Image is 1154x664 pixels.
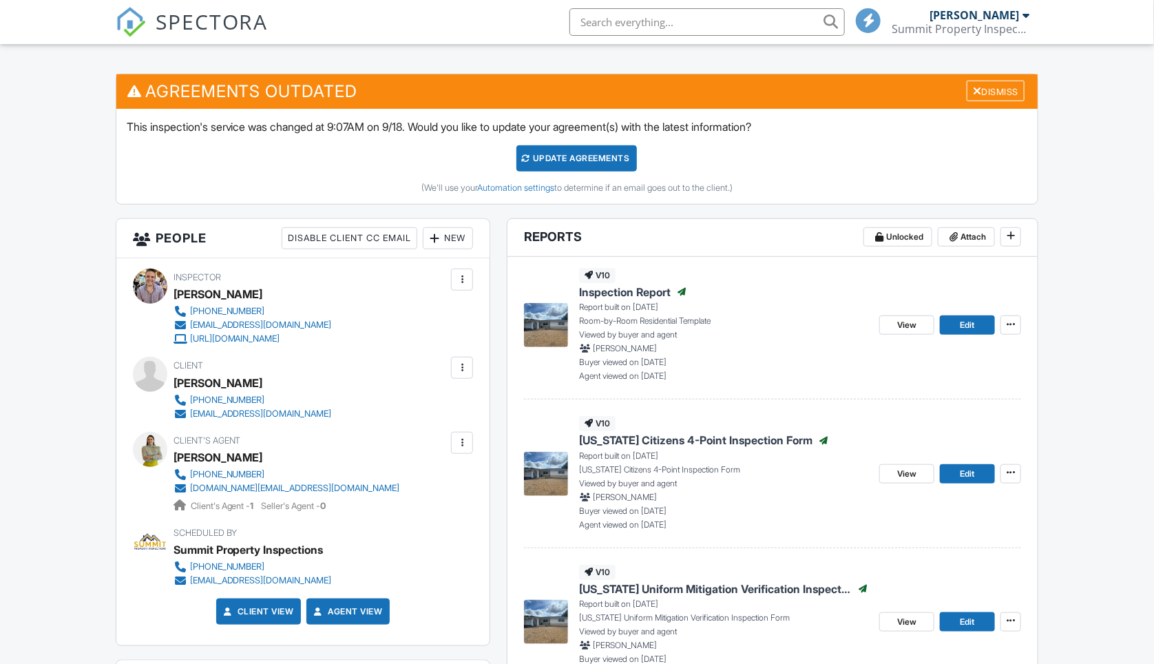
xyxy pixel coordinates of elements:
a: SPECTORA [116,19,269,48]
a: Agent View [311,605,382,619]
div: Update Agreements [516,145,637,172]
span: Client's Agent [174,435,241,446]
img: The Best Home Inspection Software - Spectora [116,7,146,37]
strong: 1 [251,501,254,511]
div: Dismiss [967,81,1025,102]
div: [EMAIL_ADDRESS][DOMAIN_NAME] [190,575,332,586]
div: [PHONE_NUMBER] [190,306,265,317]
a: [EMAIL_ADDRESS][DOMAIN_NAME] [174,318,332,332]
div: Summit Property Inspections Inc [892,22,1029,36]
div: [EMAIL_ADDRESS][DOMAIN_NAME] [190,408,332,419]
a: [EMAIL_ADDRESS][DOMAIN_NAME] [174,574,332,588]
div: Summit Property Inspections [174,539,324,560]
h3: People [116,219,490,258]
div: This inspection's service was changed at 9:07AM on 9/18. Would you like to update your agreement(... [116,109,1038,204]
span: Client [174,360,203,371]
a: [PERSON_NAME] [174,447,263,468]
div: Disable Client CC Email [282,227,417,249]
strong: 0 [321,501,326,511]
div: [PERSON_NAME] [930,8,1019,22]
span: SPECTORA [156,7,269,36]
a: Automation settings [477,183,554,193]
a: [PHONE_NUMBER] [174,468,400,481]
a: [PHONE_NUMBER] [174,560,332,574]
span: Scheduled By [174,528,238,538]
div: [PHONE_NUMBER] [190,395,265,406]
span: Inspector [174,272,221,282]
div: [PHONE_NUMBER] [190,561,265,572]
div: New [423,227,473,249]
span: Client's Agent - [191,501,256,511]
a: [PHONE_NUMBER] [174,393,332,407]
a: Client View [221,605,294,619]
input: Search everything... [569,8,845,36]
a: [EMAIL_ADDRESS][DOMAIN_NAME] [174,407,332,421]
h3: Agreements Outdated [116,74,1038,108]
div: (We'll use your to determine if an email goes out to the client.) [127,183,1028,194]
a: [URL][DOMAIN_NAME] [174,332,332,346]
div: [PHONE_NUMBER] [190,469,265,480]
a: [DOMAIN_NAME][EMAIL_ADDRESS][DOMAIN_NAME] [174,481,400,495]
div: [PERSON_NAME] [174,373,263,393]
div: [URL][DOMAIN_NAME] [190,333,280,344]
div: [EMAIL_ADDRESS][DOMAIN_NAME] [190,320,332,331]
div: [DOMAIN_NAME][EMAIL_ADDRESS][DOMAIN_NAME] [190,483,400,494]
span: Seller's Agent - [262,501,326,511]
div: [PERSON_NAME] [174,284,263,304]
a: [PHONE_NUMBER] [174,304,332,318]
